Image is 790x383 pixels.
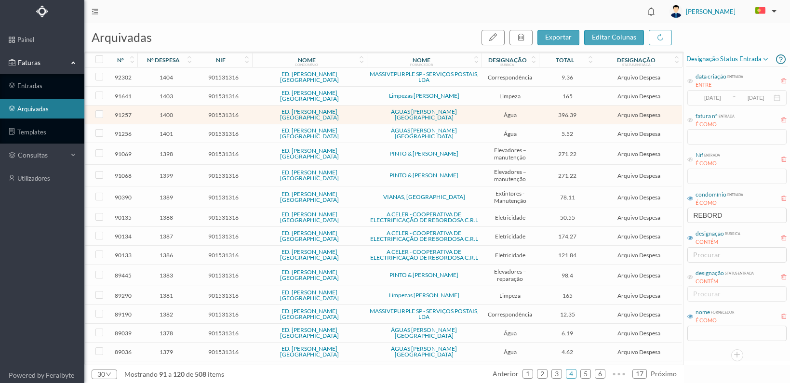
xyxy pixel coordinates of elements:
[696,199,743,207] div: É COMO
[632,369,647,379] li: 17
[541,272,594,279] span: 98.4
[280,147,339,160] a: ED. [PERSON_NAME][GEOGRAPHIC_DATA]
[651,370,677,378] span: próximo
[280,345,339,358] a: ED. [PERSON_NAME][GEOGRAPHIC_DATA]
[696,151,703,159] div: Nif
[140,150,192,158] span: 1398
[111,74,135,81] span: 92302
[500,63,514,66] div: rubrica
[140,330,192,337] span: 1378
[598,194,679,201] span: Arquivo Despesa
[484,330,536,337] span: Água
[111,150,135,158] span: 91069
[595,367,605,381] a: 6
[537,30,579,45] button: exportar
[298,56,316,64] div: nome
[598,292,679,299] span: Arquivo Despesa
[703,151,720,158] div: entrada
[391,345,457,358] a: ÁGUAS [PERSON_NAME][GEOGRAPHIC_DATA]
[696,190,726,199] div: condomínio
[111,311,135,318] span: 89190
[598,311,679,318] span: Arquivo Despesa
[140,348,192,356] span: 1379
[718,112,735,119] div: entrada
[15,58,68,67] span: Faturas
[523,367,533,381] a: 1
[117,56,124,64] div: nº
[541,251,594,259] span: 121.84
[484,130,536,137] span: Água
[696,308,710,317] div: nome
[484,146,536,161] span: Elevadores – manutenção
[696,317,735,325] div: É COMO
[541,130,594,137] span: 5.52
[595,369,605,379] li: 6
[216,56,226,64] div: nif
[537,369,548,379] li: 2
[724,269,754,276] div: status entrada
[493,370,519,378] span: anterior
[617,56,656,64] div: designação
[537,367,547,381] a: 2
[168,370,172,378] span: a
[598,111,679,119] span: Arquivo Despesa
[598,330,679,337] span: Arquivo Despesa
[193,370,208,378] span: 508
[280,289,339,302] a: ED. [PERSON_NAME][GEOGRAPHIC_DATA]
[197,150,250,158] span: 901531316
[111,292,135,299] span: 89290
[197,172,250,179] span: 901531316
[541,311,594,318] span: 12.35
[92,30,152,44] span: arquivadas
[541,92,594,100] span: 165
[391,326,457,339] a: ÁGUAS [PERSON_NAME][GEOGRAPHIC_DATA]
[541,330,594,337] span: 6.19
[484,292,536,299] span: Limpeza
[197,311,250,318] span: 901531316
[710,308,735,315] div: fornecedor
[111,251,135,259] span: 90133
[280,307,339,320] a: ED. [PERSON_NAME][GEOGRAPHIC_DATA]
[383,193,465,200] a: VIANAS, [GEOGRAPHIC_DATA]
[484,311,536,318] span: Correspondência
[484,74,536,81] span: Correspondência
[776,52,786,66] i: icon: question-circle-o
[280,248,339,261] a: ED. [PERSON_NAME][GEOGRAPHIC_DATA]
[197,130,250,137] span: 901531316
[696,72,726,81] div: data criação
[622,63,651,66] div: status entrada
[197,74,250,81] span: 901531316
[280,190,339,203] a: ED. [PERSON_NAME][GEOGRAPHIC_DATA]
[541,111,594,119] span: 396.39
[484,268,536,282] span: Elevadores – reparação
[541,74,594,81] span: 9.36
[140,292,192,299] span: 1381
[391,108,457,121] a: ÁGUAS [PERSON_NAME][GEOGRAPHIC_DATA]
[370,248,478,261] a: A CELER - COOPERATIVA DE ELECTRIFICAÇÃO DE REBORDOSA C.R.L
[651,366,677,382] li: Página Seguinte
[726,190,743,198] div: entrada
[370,307,479,320] a: MASSIVEPURPLE SP - SERVIÇOS POSTAIS, LDA
[552,367,562,381] a: 3
[581,367,590,381] a: 5
[280,70,339,83] a: ED. [PERSON_NAME][GEOGRAPHIC_DATA]
[140,194,192,201] span: 1389
[541,233,594,240] span: 174.27
[140,92,192,100] span: 1403
[633,367,646,381] a: 17
[280,211,339,224] a: ED. [PERSON_NAME][GEOGRAPHIC_DATA]
[111,172,135,179] span: 91068
[140,311,192,318] span: 1382
[111,214,135,221] span: 90135
[598,150,679,158] span: Arquivo Despesa
[686,53,769,65] span: Designação status entrada
[541,292,594,299] span: 165
[208,370,224,378] span: items
[724,229,740,237] div: rubrica
[197,272,250,279] span: 901531316
[140,272,192,279] span: 1383
[484,111,536,119] span: Água
[484,251,536,259] span: Eletricidade
[197,233,250,240] span: 901531316
[696,112,718,120] div: fatura nº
